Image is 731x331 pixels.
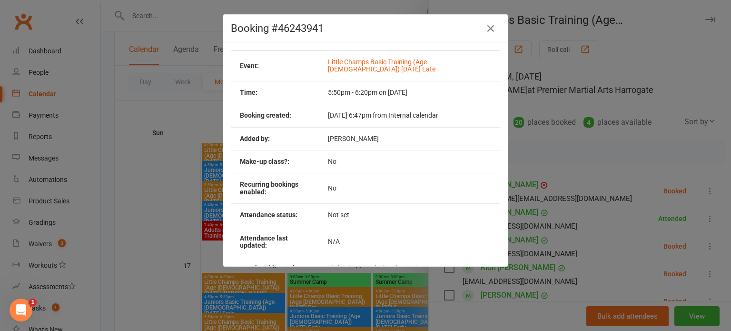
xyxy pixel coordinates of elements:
a: Little Champs Black Belt Training [328,264,425,272]
b: Added by: [240,135,270,142]
span: 1 [29,299,37,306]
b: Membership used: [240,264,296,272]
td: [DATE] 6:47pm from Internal calendar [319,104,500,127]
b: Attendance last updated: [240,234,288,249]
span: N/A [328,238,340,245]
b: Booking created: [240,111,291,119]
b: Attendance status: [240,211,297,219]
td: 5:50pm - 6:20pm on [DATE] [319,81,500,104]
td: No [319,173,500,203]
b: Event: [240,62,259,70]
td: No [319,150,500,173]
td: [PERSON_NAME] [319,127,500,150]
b: Recurring bookings enabled: [240,181,298,195]
a: Little Champs Basic Training (Age [DEMOGRAPHIC_DATA]) [DATE] Late [328,58,435,73]
td: Not set [319,203,500,226]
b: Make-up class?: [240,158,289,165]
b: Time: [240,89,257,96]
button: Close [483,21,498,36]
h4: Booking #46243941 [231,22,500,34]
iframe: Intercom live chat [10,299,32,321]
